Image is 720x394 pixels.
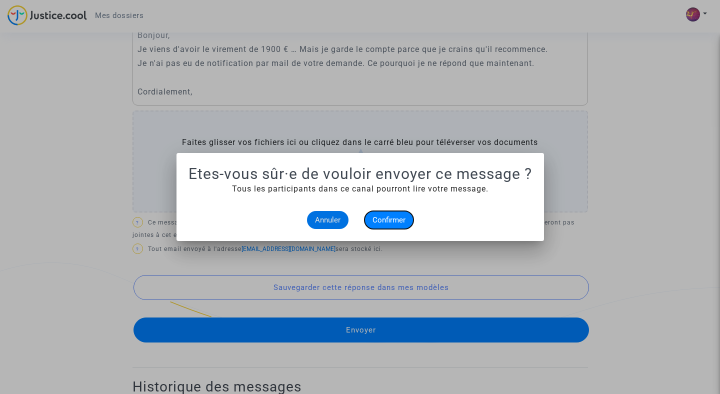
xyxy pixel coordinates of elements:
[315,215,340,224] span: Annuler
[364,211,413,229] button: Confirmer
[188,165,532,183] h1: Etes-vous sûr·e de vouloir envoyer ce message ?
[232,184,488,193] span: Tous les participants dans ce canal pourront lire votre message.
[307,211,348,229] button: Annuler
[372,215,405,224] span: Confirmer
